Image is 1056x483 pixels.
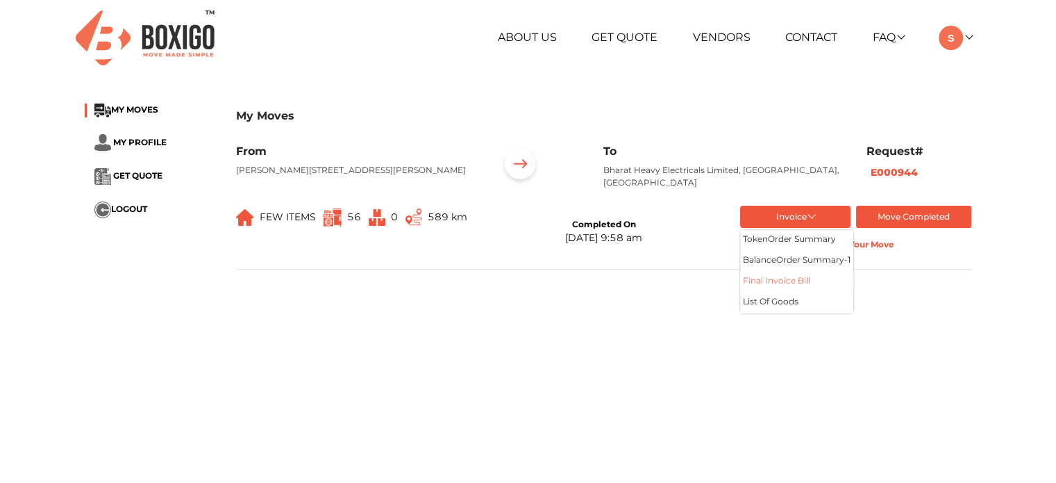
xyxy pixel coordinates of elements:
[113,137,167,147] span: MY PROFILE
[94,104,111,117] img: ...
[113,170,162,181] span: GET QUOTE
[236,209,254,226] img: ...
[873,31,904,44] a: FAQ
[571,218,635,231] div: Completed On
[94,168,111,185] img: ...
[94,202,111,218] img: ...
[740,230,853,251] button: token Order summary
[111,104,158,115] span: MY MOVES
[391,211,398,223] span: 0
[818,239,895,249] strong: Rate Your Move
[866,165,922,181] button: E000944
[871,166,918,179] b: E000944
[405,208,422,226] img: ...
[740,234,971,255] button: Rate Your Move
[785,31,837,44] a: Contact
[347,211,361,223] span: 56
[693,31,751,44] a: Vendors
[740,206,850,229] button: Invoice
[236,109,972,122] h3: My Moves
[111,204,147,214] span: LOGOUT
[592,31,657,44] a: Get Quote
[565,231,642,245] div: [DATE] 9:58 am
[94,202,147,218] button: ...LOGOUT
[236,145,478,158] h6: From
[94,104,158,115] a: ...MY MOVES
[369,209,385,226] img: ...
[324,208,342,227] img: ...
[740,251,853,272] button: balance Order summary- 1
[498,31,557,44] a: About Us
[603,164,845,189] p: Bharat Heavy Electricals Limited, [GEOGRAPHIC_DATA], [GEOGRAPHIC_DATA]
[866,145,972,158] h6: Request#
[76,10,215,65] img: Boxigo
[94,134,111,152] img: ...
[428,211,467,223] span: 589 km
[740,272,853,293] button: Final Invoice Bill
[94,137,167,147] a: ... MY PROFILE
[856,206,972,229] button: Move Completed
[603,145,845,158] h6: To
[498,145,542,188] img: ...
[740,293,853,313] button: List of Goods
[260,211,316,223] span: FEW ITEMS
[94,170,162,181] a: ... GET QUOTE
[236,164,478,177] p: [PERSON_NAME][STREET_ADDRESS][PERSON_NAME]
